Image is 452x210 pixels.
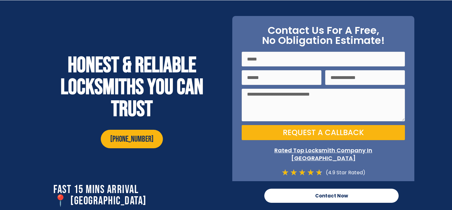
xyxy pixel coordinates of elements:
h2: Fast 15 Mins Arrival 📍 [GEOGRAPHIC_DATA] [53,184,258,207]
i: ★ [290,168,297,177]
i: ★ [282,168,289,177]
i: ★ [315,168,323,177]
p: Rated Top Locksmith Company In [GEOGRAPHIC_DATA] [242,146,405,162]
span: Contact Now [315,193,348,198]
span: [PHONE_NUMBER] [110,134,153,144]
h2: Contact Us For A Free, No Obligation Estimate! [242,25,405,45]
span: Request a Callback [283,129,364,136]
i: ★ [299,168,306,177]
a: Contact Now [264,189,399,203]
div: (4.9 Star Rated) [323,168,365,177]
form: On Point Locksmith [242,52,405,144]
button: Request a Callback [242,125,405,140]
i: ★ [307,168,314,177]
a: [PHONE_NUMBER] [101,130,163,148]
div: 4.7/5 [282,168,323,177]
h2: Honest & reliable locksmiths you can trust [41,55,223,120]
